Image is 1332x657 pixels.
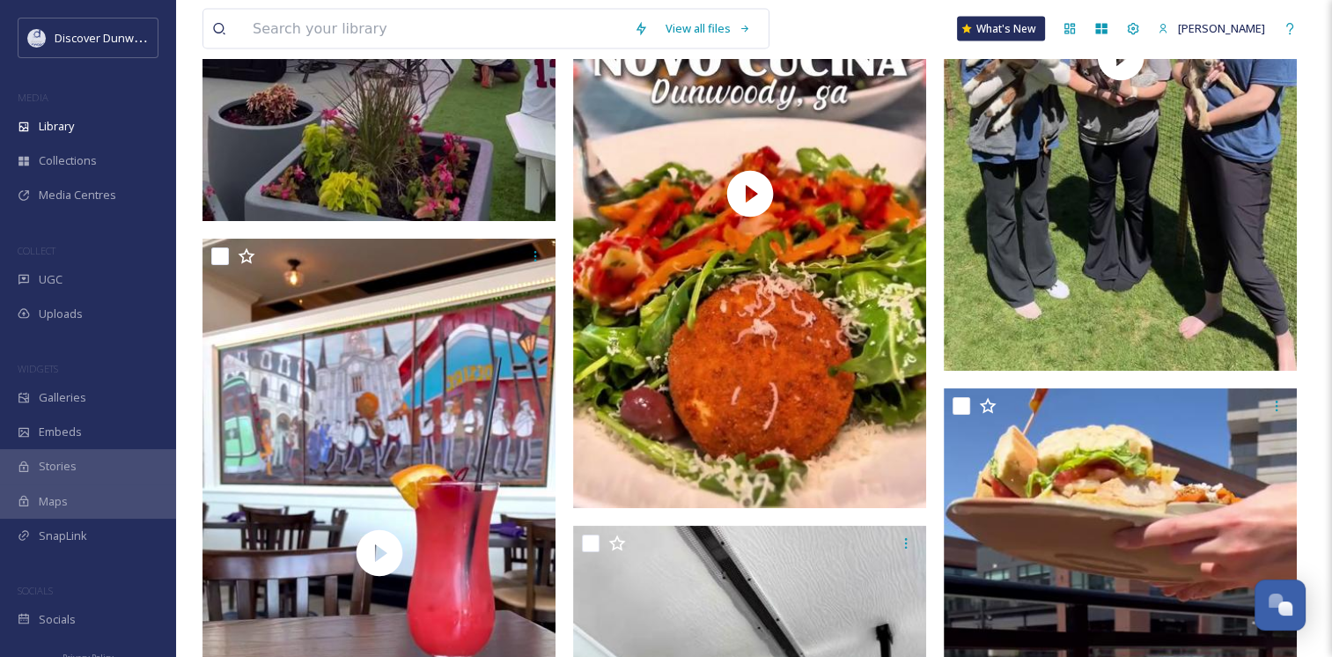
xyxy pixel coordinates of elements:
span: MEDIA [18,91,48,104]
a: [PERSON_NAME] [1149,11,1274,46]
button: Open Chat [1255,579,1306,631]
span: Embeds [39,424,82,440]
span: Stories [39,458,77,475]
span: UGC [39,271,63,288]
span: Library [39,118,74,135]
span: Collections [39,152,97,169]
span: [PERSON_NAME] [1178,20,1265,36]
span: SOCIALS [18,584,53,597]
img: 696246f7-25b9-4a35-beec-0db6f57a4831.png [28,29,46,47]
span: Galleries [39,389,86,406]
span: SnapLink [39,528,87,544]
span: Maps [39,493,68,510]
span: COLLECT [18,244,55,257]
a: View all files [657,11,760,46]
a: What's New [957,17,1045,41]
span: Socials [39,611,76,628]
span: WIDGETS [18,362,58,375]
span: Discover Dunwoody [55,29,160,46]
span: Media Centres [39,187,116,203]
input: Search your library [244,10,625,48]
span: Uploads [39,306,83,322]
